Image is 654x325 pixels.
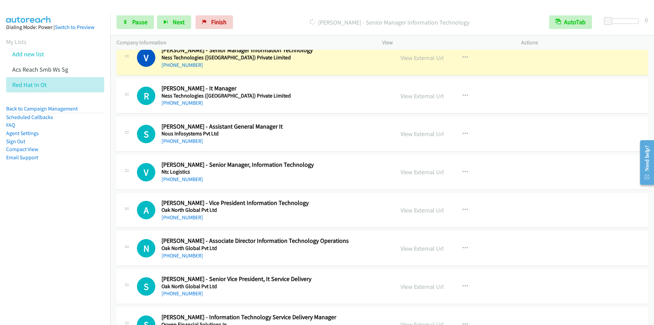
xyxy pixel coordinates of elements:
[161,168,386,175] h5: Ntc Logistics
[161,283,386,290] h5: Oak North Global Pvt Ltd
[549,15,592,29] button: AutoTab
[137,239,155,257] div: The call is yet to be attempted
[137,87,155,105] div: The call is yet to be attempted
[401,168,444,176] a: View External Url
[173,18,185,26] span: Next
[137,201,155,219] h1: A
[137,277,155,296] h1: S
[161,85,386,92] h2: [PERSON_NAME] - It Manager
[645,15,648,25] div: 0
[116,15,154,29] a: Pause
[401,130,444,138] a: View External Url
[6,146,38,152] a: Compact View
[6,138,25,145] a: Sign Out
[161,214,203,221] a: [PHONE_NUMBER]
[161,252,203,259] a: [PHONE_NUMBER]
[161,92,386,99] h5: Ness Technologies ([GEOGRAPHIC_DATA]) Private Limited
[161,290,203,297] a: [PHONE_NUMBER]
[196,15,233,29] a: Finish
[6,122,15,128] a: FAQ
[137,48,155,67] h1: V
[6,114,53,120] a: Scheduled Callbacks
[161,100,203,106] a: [PHONE_NUMBER]
[6,23,104,31] div: Dialing Mode: Power |
[137,163,155,181] div: The call is yet to be attempted
[137,239,155,257] h1: N
[161,207,386,213] h5: Oak North Global Pvt Ltd
[161,245,386,252] h5: Oak North Global Pvt Ltd
[161,199,386,207] h2: [PERSON_NAME] - Vice President Information Technology
[161,130,386,137] h5: Nous Infosystems Pvt Ltd
[12,81,47,89] a: Red Hat In Ot
[161,237,386,245] h2: [PERSON_NAME] - Associate Director Information Technology Operations
[132,18,147,26] span: Pause
[137,87,155,105] h1: R
[161,46,386,54] h2: [PERSON_NAME] - Senior Manager Information Technology
[116,39,370,47] p: Company Information
[161,54,386,61] h5: Ness Technologies ([GEOGRAPHIC_DATA]) Private Limited
[401,92,444,100] a: View External Url
[401,245,444,252] a: View External Url
[137,125,155,143] h1: S
[6,105,78,112] a: Back to Campaign Management
[12,65,68,73] a: Acs Reach Smb Ws Sg
[6,130,39,136] a: Agent Settings
[137,125,155,143] div: The call is yet to be attempted
[6,38,27,46] a: My Lists
[55,24,94,30] a: Switch to Preview
[161,138,203,144] a: [PHONE_NUMBER]
[382,39,509,47] p: View
[161,161,386,169] h2: [PERSON_NAME] - Senior Manager, Information Technology
[401,54,444,62] a: View External Url
[137,277,155,296] div: The call is yet to be attempted
[401,206,444,214] a: View External Url
[137,201,155,219] div: The call is yet to be attempted
[12,50,44,58] a: Add new list
[157,15,191,29] button: Next
[137,163,155,181] h1: V
[634,135,654,190] iframe: Resource Center
[161,176,203,182] a: [PHONE_NUMBER]
[211,18,227,26] span: Finish
[161,275,386,283] h2: [PERSON_NAME] - Senior Vice President, It Service Delivery
[161,313,386,321] h2: [PERSON_NAME] - Information Technology Service Delivery Manager
[401,283,444,291] a: View External Url
[161,62,203,68] a: [PHONE_NUMBER]
[6,154,38,161] a: Email Support
[521,39,648,47] p: Actions
[242,18,537,27] p: [PERSON_NAME] - Senior Manager Information Technology
[161,123,386,131] h2: [PERSON_NAME] - Assistant General Manager It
